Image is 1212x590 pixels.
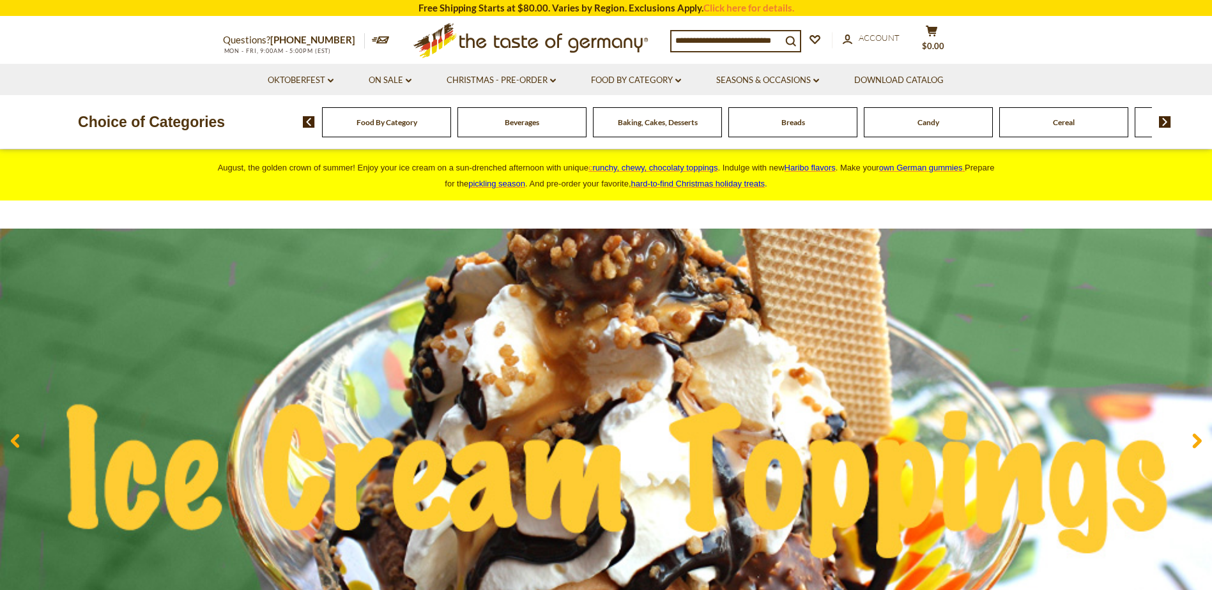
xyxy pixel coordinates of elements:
[618,117,698,127] a: Baking, Cakes, Desserts
[854,73,944,87] a: Download Catalog
[270,34,355,45] a: [PHONE_NUMBER]
[223,32,365,49] p: Questions?
[703,2,794,13] a: Click here for details.
[303,116,315,128] img: previous arrow
[468,179,525,188] a: pickling season
[879,163,965,172] a: own German gummies.
[223,47,332,54] span: MON - FRI, 9:00AM - 5:00PM (EST)
[917,117,939,127] a: Candy
[218,163,995,188] span: August, the golden crown of summer! Enjoy your ice cream on a sun-drenched afternoon with unique ...
[716,73,819,87] a: Seasons & Occasions
[781,117,805,127] a: Breads
[505,117,539,127] a: Beverages
[922,41,944,51] span: $0.00
[843,31,900,45] a: Account
[1053,117,1075,127] a: Cereal
[859,33,900,43] span: Account
[879,163,963,172] span: own German gummies
[591,73,681,87] a: Food By Category
[631,179,765,188] a: hard-to-find Christmas holiday treats
[357,117,417,127] a: Food By Category
[785,163,836,172] a: Haribo flavors
[1159,116,1171,128] img: next arrow
[913,25,951,57] button: $0.00
[631,179,767,188] span: .
[592,163,717,172] span: runchy, chewy, chocolaty toppings
[588,163,718,172] a: crunchy, chewy, chocolaty toppings
[268,73,334,87] a: Oktoberfest
[369,73,411,87] a: On Sale
[447,73,556,87] a: Christmas - PRE-ORDER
